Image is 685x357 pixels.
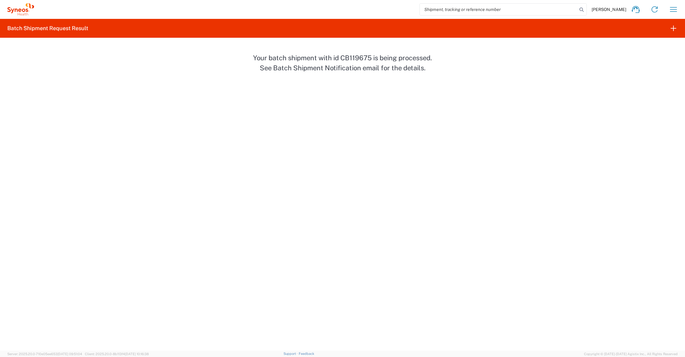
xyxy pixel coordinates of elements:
[57,352,82,356] span: [DATE] 09:51:04
[7,352,82,356] span: Server: 2025.20.0-710e05ee653
[283,352,299,355] a: Support
[420,4,577,15] input: Shipment, tracking or reference number
[7,25,88,32] h2: Batch Shipment Request Result
[584,351,678,357] span: Copyright © [DATE]-[DATE] Agistix Inc., All Rights Reserved
[85,352,149,356] span: Client: 2025.20.0-8b113f4
[299,352,314,355] a: Feedback
[251,53,434,73] p: Your batch shipment with id CB119675 is being processed. See Batch Shipment Notification email fo...
[592,7,626,12] span: [PERSON_NAME]
[125,352,149,356] span: [DATE] 10:16:38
